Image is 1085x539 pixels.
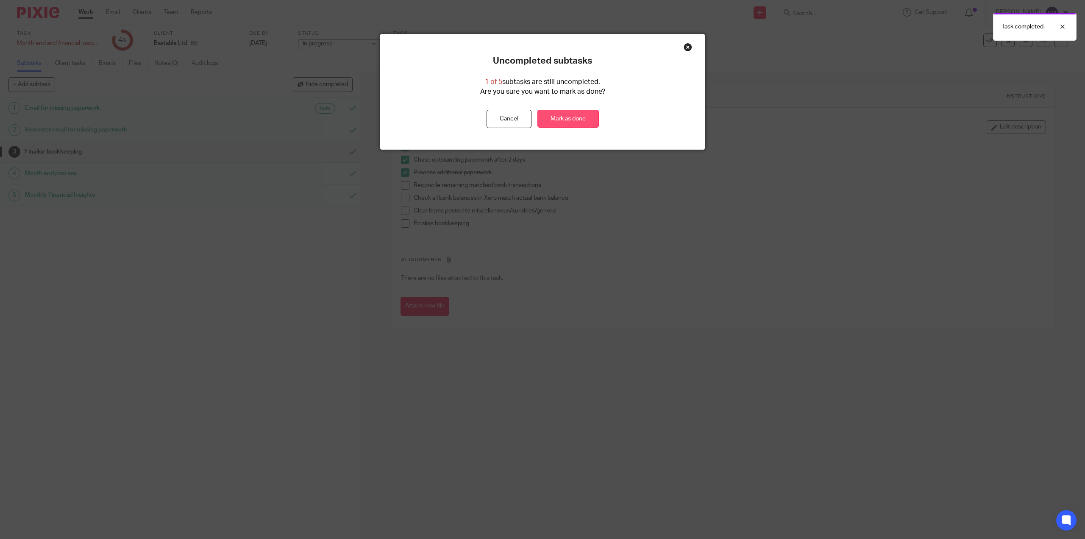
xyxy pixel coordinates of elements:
p: Task completed. [1002,22,1045,31]
span: 1 of 5 [485,78,502,85]
p: Are you sure you want to mark as done? [480,87,605,97]
button: Cancel [487,110,531,128]
div: Close this dialog window [684,43,692,51]
a: Mark as done [537,110,599,128]
p: Uncompleted subtasks [493,56,592,67]
p: subtasks are still uncompleted. [485,77,600,87]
